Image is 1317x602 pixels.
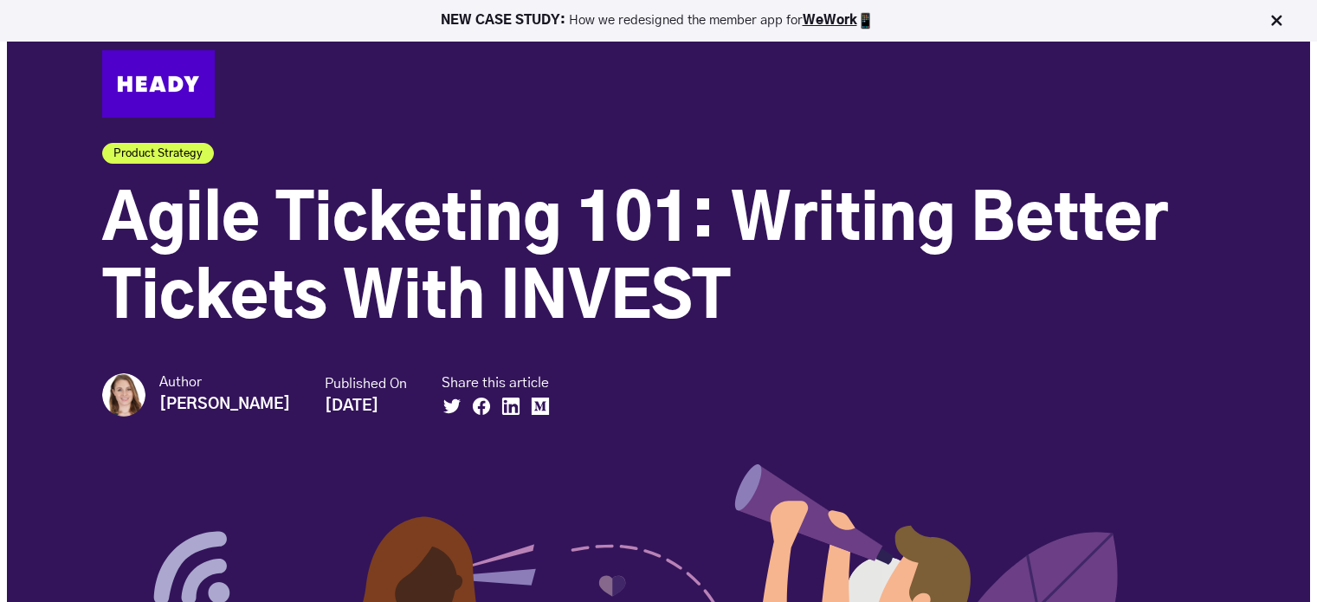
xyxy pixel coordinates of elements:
[232,63,1215,105] div: Navigation Menu
[803,14,857,27] a: WeWork
[325,398,378,414] strong: [DATE]
[159,397,290,412] strong: [PERSON_NAME]
[442,374,559,392] small: Share this article
[1268,12,1285,29] img: Close Bar
[159,373,290,392] small: Author
[102,143,214,164] a: Product Strategy
[102,50,215,118] img: Heady_Logo_Web-01 (1)
[857,12,875,29] img: app emoji
[441,14,569,27] strong: NEW CASE STUDY:
[325,375,407,393] small: Published On
[102,191,1168,331] span: Agile Ticketing 101: Writing Better Tickets With INVEST
[8,12,1309,29] p: How we redesigned the member app for
[102,373,145,417] img: Katarina Borg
